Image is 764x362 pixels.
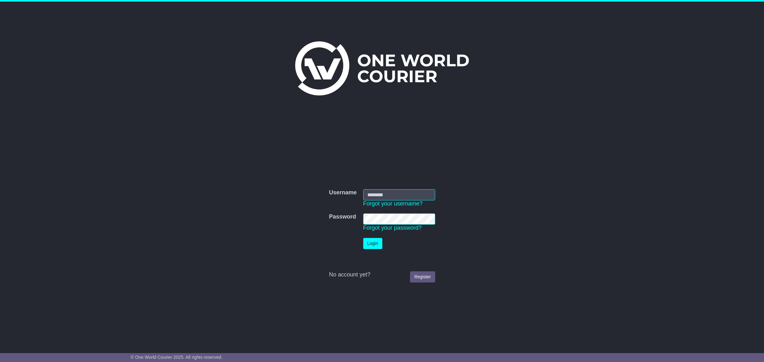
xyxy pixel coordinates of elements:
[329,213,356,220] label: Password
[363,225,422,231] a: Forgot your password?
[363,238,382,249] button: Login
[131,355,223,360] span: © One World Courier 2025. All rights reserved.
[410,271,435,282] a: Register
[295,41,469,95] img: One World
[329,189,357,196] label: Username
[363,200,423,207] a: Forgot your username?
[329,271,435,278] div: No account yet?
